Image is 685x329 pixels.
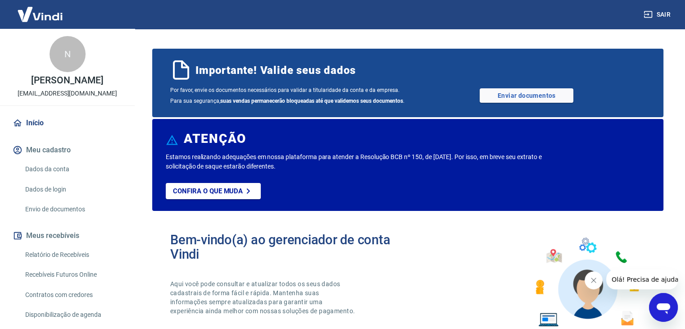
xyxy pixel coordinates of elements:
iframe: Fechar mensagem [585,271,603,289]
button: Meu cadastro [11,140,124,160]
a: Disponibilização de agenda [22,306,124,324]
a: Dados da conta [22,160,124,178]
p: Confira o que muda [173,187,243,195]
a: Dados de login [22,180,124,199]
a: Recebíveis Futuros Online [22,265,124,284]
iframe: Botão para abrir a janela de mensagens [649,293,678,322]
iframe: Mensagem da empresa [606,270,678,289]
button: Meus recebíveis [11,226,124,246]
a: Enviar documentos [480,88,573,103]
div: N [50,36,86,72]
p: Aqui você pode consultar e atualizar todos os seus dados cadastrais de forma fácil e rápida. Mant... [170,279,357,315]
p: [EMAIL_ADDRESS][DOMAIN_NAME] [18,89,117,98]
a: Contratos com credores [22,286,124,304]
img: Vindi [11,0,69,28]
a: Início [11,113,124,133]
a: Confira o que muda [166,183,261,199]
span: Por favor, envie os documentos necessários para validar a titularidade da conta e da empresa. Par... [170,85,408,106]
p: Estamos realizando adequações em nossa plataforma para atender a Resolução BCB nº 150, de [DATE].... [166,152,553,171]
a: Relatório de Recebíveis [22,246,124,264]
span: Importante! Valide seus dados [195,63,355,78]
h2: Bem-vindo(a) ao gerenciador de conta Vindi [170,233,408,261]
button: Sair [642,6,674,23]
a: Envio de documentos [22,200,124,219]
b: suas vendas permanecerão bloqueadas até que validemos seus documentos [220,98,403,104]
span: Olá! Precisa de ajuda? [5,6,76,14]
h6: ATENÇÃO [184,134,246,143]
p: [PERSON_NAME] [31,76,103,85]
